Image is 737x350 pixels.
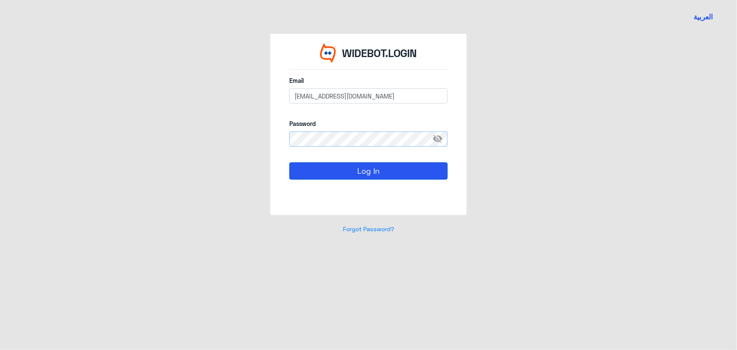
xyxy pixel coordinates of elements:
[289,162,448,179] button: Log In
[289,88,448,104] input: Enter your email here...
[289,119,448,128] label: Password
[693,12,713,22] button: العربية
[688,6,718,27] a: SWITCHLANG
[342,45,417,61] p: WIDEBOT.LOGIN
[343,225,394,232] a: Forgot Password?
[432,131,448,147] span: visibility_off
[289,76,448,85] label: Email
[320,43,336,63] img: Widebot Logo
